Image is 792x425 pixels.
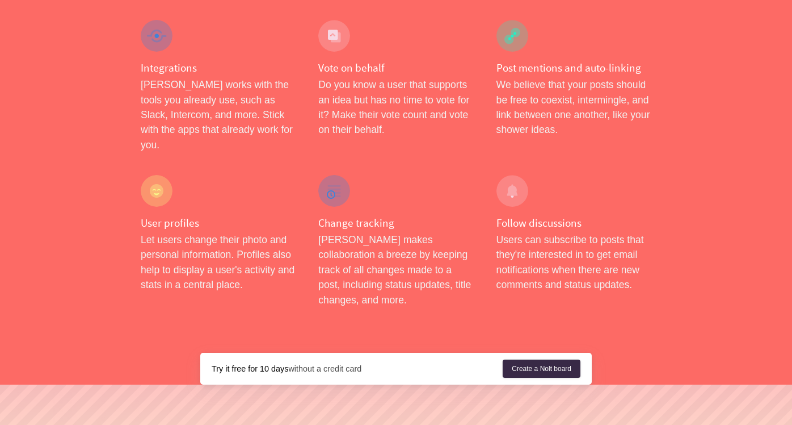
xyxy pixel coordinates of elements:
[318,77,473,137] p: Do you know a user that supports an idea but has no time to vote for it? Make their vote count an...
[318,232,473,307] p: [PERSON_NAME] makes collaboration a breeze by keeping track of all changes made to a post, includ...
[318,61,473,75] h4: Vote on behalf
[503,360,580,378] a: Create a Nolt board
[141,61,296,75] h4: Integrations
[318,216,473,230] h4: Change tracking
[496,61,651,75] h4: Post mentions and auto-linking
[141,232,296,293] p: Let users change their photo and personal information. Profiles also help to display a user's act...
[496,216,651,230] h4: Follow discussions
[496,232,651,293] p: Users can subscribe to posts that they're interested in to get email notifications when there are...
[212,364,288,373] strong: Try it free for 10 days
[141,216,296,230] h4: User profiles
[141,77,296,152] p: [PERSON_NAME] works with the tools you already use, such as Slack, Intercom, and more. Stick with...
[212,363,503,374] div: without a credit card
[496,77,651,137] p: We believe that your posts should be free to coexist, intermingle, and link between one another, ...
